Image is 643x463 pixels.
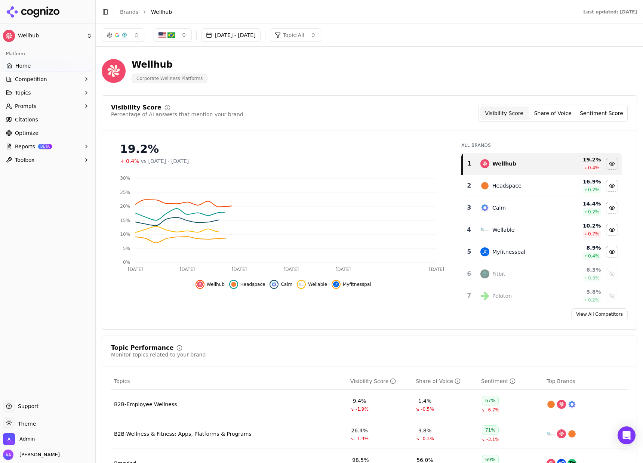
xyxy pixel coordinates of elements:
[283,31,304,39] span: Topic: All
[480,247,489,256] img: myfitnesspal
[3,73,92,85] button: Competition
[3,48,92,60] div: Platform
[462,197,622,219] tr: 3calmCalm14.4%0.2%Hide calm data
[606,268,618,280] button: Show fitbit data
[567,400,576,409] img: calm
[3,87,92,99] button: Topics
[336,267,351,272] tspan: [DATE]
[588,253,600,259] span: 0.4 %
[557,400,566,409] img: wellhub
[465,247,473,256] div: 5
[151,8,172,16] span: Wellhub
[465,269,473,278] div: 6
[271,281,277,287] img: calm
[240,281,265,287] span: Headspace
[588,187,600,193] span: 0.2 %
[429,267,444,272] tspan: [DATE]
[120,142,446,156] div: 19.2%
[120,9,138,15] a: Brands
[606,290,618,302] button: Show peloton data
[180,267,195,272] tspan: [DATE]
[529,107,577,120] button: Share of Voice
[350,436,354,442] span: ↘
[480,159,489,168] img: wellhub
[547,400,556,409] img: headspace
[15,156,35,164] span: Toolbox
[481,377,516,385] div: Sentiment
[15,143,35,150] span: Reports
[421,436,434,442] span: -0.3%
[588,209,600,215] span: 0.2 %
[588,231,600,237] span: 0.7 %
[15,421,36,427] span: Theme
[350,406,354,412] span: ↘
[480,107,529,120] button: Visibility Score
[356,436,369,442] span: -1.9%
[15,402,39,410] span: Support
[465,225,473,234] div: 4
[15,129,39,137] span: Optimize
[462,263,622,285] tr: 6fitbitFitbit6.3%0.8%Show fitbit data
[492,226,514,234] div: Wellable
[547,377,575,385] span: Top Brands
[462,241,622,263] tr: 5myfitnesspalMyfitnesspal8.9%0.4%Hide myfitnesspal data
[416,406,419,412] span: ↘
[492,292,512,300] div: Peloton
[120,176,130,181] tspan: 30%
[462,175,622,197] tr: 2headspaceHeadspace16.9%0.2%Hide headspace data
[606,246,618,258] button: Hide myfitnesspal data
[111,111,243,118] div: Percentage of AI answers that mention your brand
[111,345,173,351] div: Topic Performance
[560,288,601,296] div: 5.8 %
[3,450,60,460] button: Open user button
[3,433,15,445] img: Admin
[588,165,600,171] span: 0.4 %
[557,429,566,438] img: wellhub
[38,144,52,149] span: BETA
[120,190,130,195] tspan: 25%
[19,436,35,442] span: Admin
[15,75,47,83] span: Competition
[3,114,92,126] a: Citations
[332,280,371,289] button: Hide myfitnesspal data
[3,30,15,42] img: Wellhub
[606,180,618,192] button: Hide headspace data
[120,232,130,237] tspan: 10%
[560,266,601,274] div: 6.3 %
[123,246,130,251] tspan: 5%
[465,181,473,190] div: 2
[478,373,544,390] th: sentiment
[547,429,556,438] img: wellable
[111,351,206,358] div: Monitor topics related to your brand
[284,267,299,272] tspan: [DATE]
[114,401,177,408] div: B2B-Employee Wellness
[197,281,203,287] img: wellhub
[560,178,601,185] div: 16.9 %
[583,9,637,15] div: Last updated: [DATE]
[281,281,292,287] span: Calm
[207,281,225,287] span: Wellhub
[416,436,419,442] span: ↘
[353,397,366,405] div: 9.4%
[606,202,618,214] button: Hide calm data
[15,62,31,70] span: Home
[480,291,489,300] img: peloton
[492,160,516,167] div: Wellhub
[560,156,601,163] div: 19.2 %
[3,141,92,152] button: ReportsBETA
[102,59,126,83] img: Wellhub
[356,406,369,412] span: -1.9%
[159,31,166,39] img: United States
[606,158,618,170] button: Hide wellhub data
[480,203,489,212] img: calm
[128,267,143,272] tspan: [DATE]
[481,407,485,413] span: ↘
[588,275,600,281] span: 0.8 %
[270,280,292,289] button: Hide calm data
[3,60,92,72] a: Home
[114,430,252,438] div: B2B-Wellness & Fitness: Apps, Platforms & Programs
[231,281,237,287] img: headspace
[18,33,83,39] span: Wellhub
[15,102,37,110] span: Prompts
[544,373,628,390] th: Top Brands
